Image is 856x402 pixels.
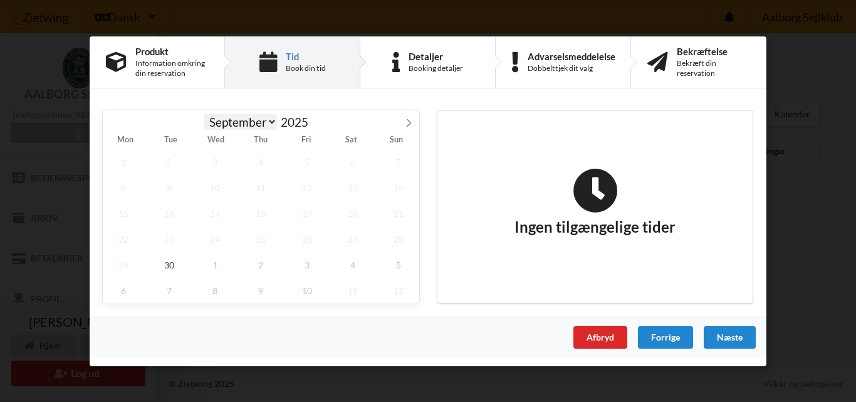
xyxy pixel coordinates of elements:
[149,277,190,303] span: October 7, 2025
[149,226,190,251] span: September 23, 2025
[514,167,676,236] h2: Ingen tilgængelige tider
[332,226,373,251] span: September 27, 2025
[528,51,615,61] div: Advarselsmeddelelse
[332,149,373,174] span: September 6, 2025
[149,174,190,200] span: September 9, 2025
[332,251,373,277] span: October 4, 2025
[193,136,238,144] span: Wed
[103,149,144,174] span: September 1, 2025
[238,136,283,144] span: Thu
[286,51,326,61] div: Tid
[528,63,615,73] div: Dobbelttjek dit valg
[286,149,328,174] span: September 5, 2025
[286,277,328,303] span: October 10, 2025
[194,149,236,174] span: September 3, 2025
[149,200,190,226] span: September 16, 2025
[332,277,373,303] span: October 11, 2025
[194,174,236,200] span: September 10, 2025
[241,200,282,226] span: September 18, 2025
[677,46,750,56] div: Bekræftelse
[286,251,328,277] span: October 3, 2025
[103,251,144,277] span: September 29, 2025
[332,200,373,226] span: September 20, 2025
[103,136,148,144] span: Mon
[284,136,329,144] span: Fri
[241,174,282,200] span: September 11, 2025
[241,149,282,174] span: September 4, 2025
[378,149,419,174] span: September 7, 2025
[103,174,144,200] span: September 8, 2025
[329,136,374,144] span: Sat
[332,174,373,200] span: September 13, 2025
[194,251,236,277] span: October 1, 2025
[277,115,318,129] input: Year
[194,226,236,251] span: September 24, 2025
[103,226,144,251] span: September 22, 2025
[103,277,144,303] span: October 6, 2025
[241,251,282,277] span: October 2, 2025
[409,63,463,73] div: Booking detaljer
[378,226,419,251] span: September 28, 2025
[204,114,278,130] select: Month
[135,46,208,56] div: Produkt
[378,200,419,226] span: September 21, 2025
[103,200,144,226] span: September 15, 2025
[286,63,326,73] div: Book din tid
[374,136,419,144] span: Sun
[286,226,328,251] span: September 26, 2025
[378,277,419,303] span: October 12, 2025
[241,277,282,303] span: October 9, 2025
[378,174,419,200] span: September 14, 2025
[677,58,750,78] div: Bekræft din reservation
[573,325,627,348] div: Afbryd
[704,325,756,348] div: Næste
[409,51,463,61] div: Detaljer
[148,136,193,144] span: Tue
[149,251,190,277] span: September 30, 2025
[378,251,419,277] span: October 5, 2025
[194,277,236,303] span: October 8, 2025
[638,325,693,348] div: Forrige
[286,174,328,200] span: September 12, 2025
[286,200,328,226] span: September 19, 2025
[149,149,190,174] span: September 2, 2025
[194,200,236,226] span: September 17, 2025
[135,58,208,78] div: Information omkring din reservation
[241,226,282,251] span: September 25, 2025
